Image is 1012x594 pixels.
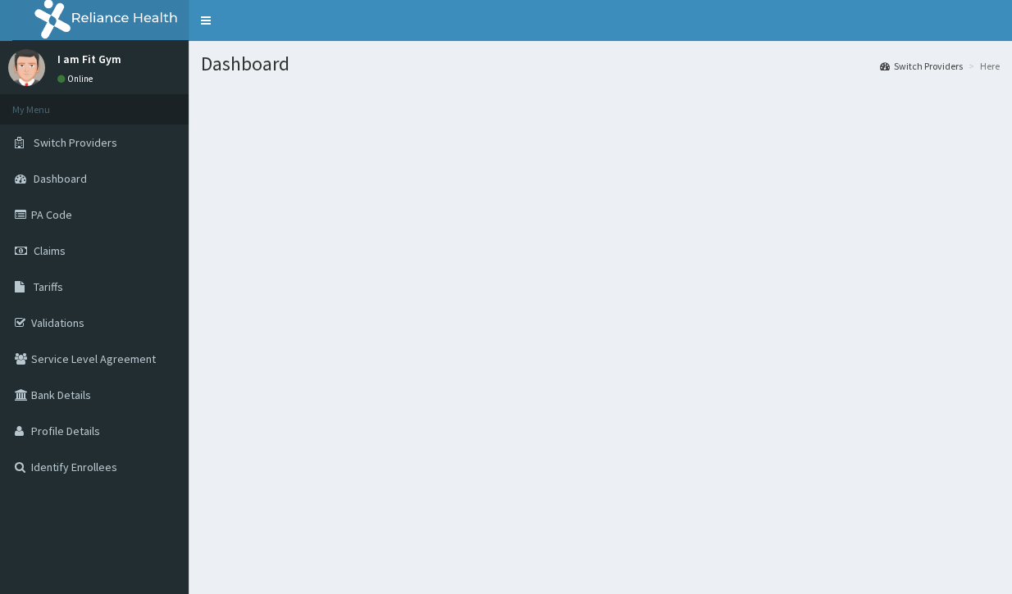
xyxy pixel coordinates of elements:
span: Claims [34,243,66,258]
h1: Dashboard [201,53,1000,75]
li: Here [964,59,1000,73]
a: Switch Providers [880,59,963,73]
span: Dashboard [34,171,87,186]
a: Online [57,73,97,84]
img: User Image [8,49,45,86]
span: Switch Providers [34,135,117,150]
p: I am Fit Gym [57,53,121,65]
span: Tariffs [34,279,63,294]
